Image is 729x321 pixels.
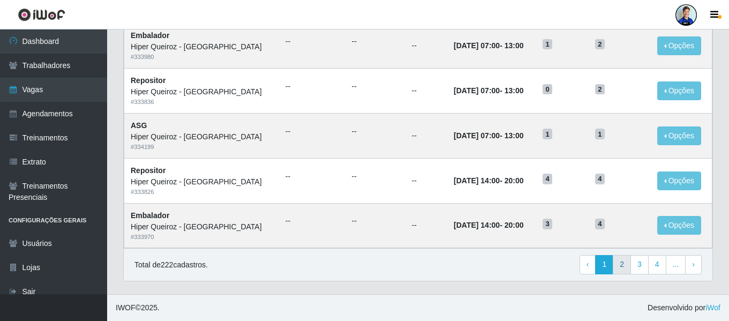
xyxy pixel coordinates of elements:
[685,255,702,274] a: Next
[613,255,631,274] a: 2
[352,215,399,227] ul: --
[131,31,169,40] strong: Embalador
[131,86,273,98] div: Hiper Queiroz - [GEOGRAPHIC_DATA]
[505,86,524,95] time: 13:00
[352,126,399,137] ul: --
[134,259,208,271] p: Total de 222 cadastros.
[116,303,136,312] span: IWOF
[648,302,720,313] span: Desenvolvido por
[405,113,448,158] td: --
[454,221,523,229] strong: -
[595,255,613,274] a: 1
[131,98,273,107] div: # 333836
[454,86,523,95] strong: -
[405,158,448,203] td: --
[131,131,273,143] div: Hiper Queiroz - [GEOGRAPHIC_DATA]
[595,39,605,50] span: 2
[131,166,166,175] strong: Repositor
[648,255,666,274] a: 4
[505,41,524,50] time: 13:00
[454,176,523,185] strong: -
[18,8,65,21] img: CoreUI Logo
[657,36,701,55] button: Opções
[543,39,552,50] span: 1
[131,233,273,242] div: # 333970
[405,24,448,69] td: --
[454,41,523,50] strong: -
[543,129,552,139] span: 1
[705,303,720,312] a: iWof
[595,129,605,139] span: 1
[543,174,552,184] span: 4
[657,126,701,145] button: Opções
[630,255,649,274] a: 3
[505,131,524,140] time: 13:00
[454,176,500,185] time: [DATE] 14:00
[595,219,605,229] span: 4
[580,255,702,274] nav: pagination
[657,81,701,100] button: Opções
[454,41,500,50] time: [DATE] 07:00
[285,126,339,137] ul: --
[692,260,695,268] span: ›
[131,41,273,53] div: Hiper Queiroz - [GEOGRAPHIC_DATA]
[595,174,605,184] span: 4
[131,221,273,233] div: Hiper Queiroz - [GEOGRAPHIC_DATA]
[131,121,147,130] strong: ASG
[454,131,523,140] strong: -
[454,221,500,229] time: [DATE] 14:00
[657,171,701,190] button: Opções
[285,36,339,47] ul: --
[454,131,500,140] time: [DATE] 07:00
[131,211,169,220] strong: Embalador
[657,216,701,235] button: Opções
[285,215,339,227] ul: --
[131,76,166,85] strong: Repositor
[580,255,596,274] a: Previous
[543,219,552,229] span: 3
[666,255,686,274] a: ...
[505,221,524,229] time: 20:00
[285,171,339,182] ul: --
[131,176,273,188] div: Hiper Queiroz - [GEOGRAPHIC_DATA]
[454,86,500,95] time: [DATE] 07:00
[595,84,605,95] span: 2
[352,171,399,182] ul: --
[131,53,273,62] div: # 333980
[131,143,273,152] div: # 334199
[405,69,448,114] td: --
[405,203,448,248] td: --
[131,188,273,197] div: # 333826
[352,81,399,92] ul: --
[352,36,399,47] ul: --
[285,81,339,92] ul: --
[587,260,589,268] span: ‹
[116,302,160,313] span: © 2025 .
[543,84,552,95] span: 0
[505,176,524,185] time: 20:00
